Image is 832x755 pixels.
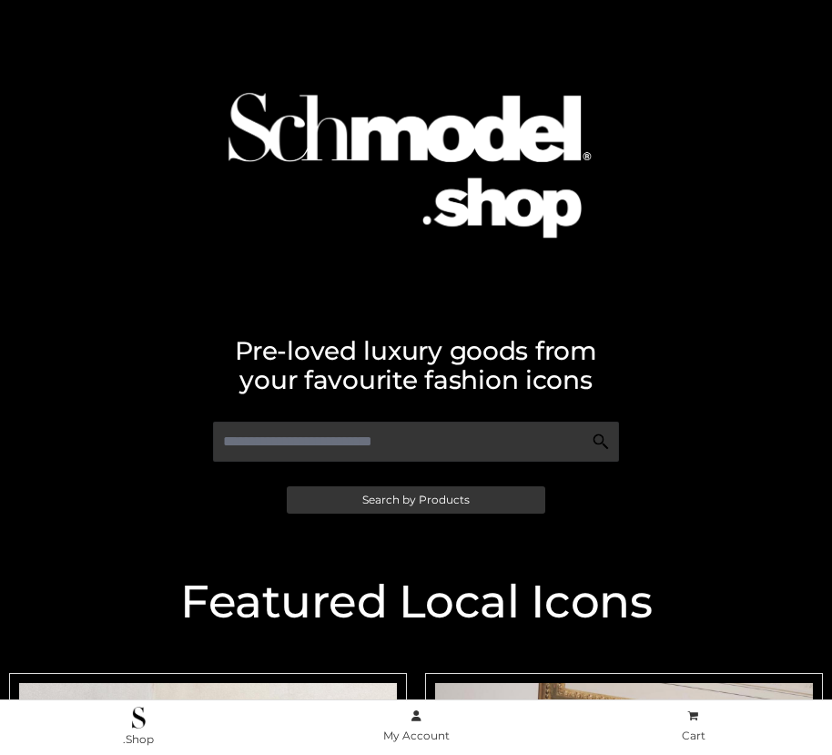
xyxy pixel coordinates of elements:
[132,707,146,729] img: .Shop
[123,732,154,746] span: .Shop
[278,706,555,747] a: My Account
[362,495,470,505] span: Search by Products
[682,729,705,742] span: Cart
[554,706,832,747] a: Cart
[592,433,610,451] img: Search Icon
[383,729,450,742] span: My Account
[287,486,545,514] a: Search by Products
[9,336,823,394] h2: Pre-loved luxury goods from your favourite fashion icons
